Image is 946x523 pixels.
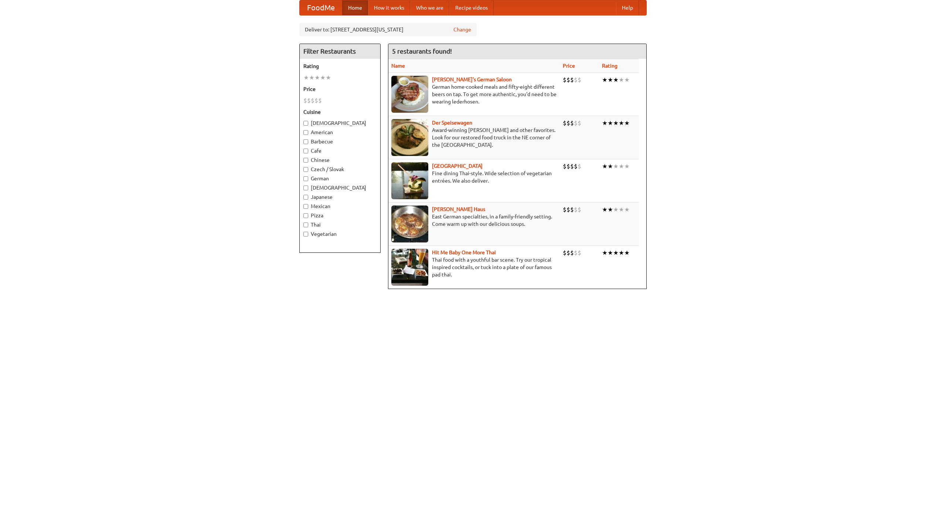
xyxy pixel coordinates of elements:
li: $ [570,76,574,84]
li: $ [563,119,566,127]
li: ★ [624,76,630,84]
input: Czech / Slovak [303,167,308,172]
input: [DEMOGRAPHIC_DATA] [303,121,308,126]
li: $ [563,249,566,257]
p: Thai food with a youthful bar scene. Try our tropical inspired cocktails, or tuck into a plate of... [391,256,557,278]
a: Der Speisewagen [432,120,472,126]
a: Help [616,0,639,15]
label: [DEMOGRAPHIC_DATA] [303,119,377,127]
li: $ [574,249,578,257]
li: ★ [320,74,326,82]
li: ★ [624,249,630,257]
p: German home-cooked meals and fifty-eight different beers on tap. To get more authentic, you'd nee... [391,83,557,105]
li: $ [578,249,581,257]
label: German [303,175,377,182]
li: ★ [619,162,624,170]
li: ★ [314,74,320,82]
li: ★ [624,206,630,214]
li: $ [578,206,581,214]
li: $ [566,119,570,127]
label: Barbecue [303,138,377,145]
a: Rating [602,63,617,69]
input: Mexican [303,204,308,209]
li: ★ [619,119,624,127]
li: $ [570,206,574,214]
input: German [303,176,308,181]
a: Name [391,63,405,69]
input: Vegetarian [303,232,308,237]
li: $ [566,206,570,214]
li: $ [574,76,578,84]
img: esthers.jpg [391,76,428,113]
label: Mexican [303,203,377,210]
b: Hit Me Baby One More Thai [432,249,496,255]
li: ★ [613,119,619,127]
label: Chinese [303,156,377,164]
a: Change [453,26,471,33]
li: ★ [602,249,608,257]
li: $ [574,119,578,127]
li: $ [566,249,570,257]
img: satay.jpg [391,162,428,199]
a: [GEOGRAPHIC_DATA] [432,163,483,169]
p: Award-winning [PERSON_NAME] and other favorites. Look for our restored food truck in the NE corne... [391,126,557,149]
li: $ [566,162,570,170]
li: $ [570,162,574,170]
li: $ [570,249,574,257]
input: [DEMOGRAPHIC_DATA] [303,186,308,190]
a: Home [342,0,368,15]
a: How it works [368,0,410,15]
input: Chinese [303,158,308,163]
li: $ [574,162,578,170]
li: ★ [602,206,608,214]
li: $ [307,96,311,105]
li: $ [563,162,566,170]
label: Thai [303,221,377,228]
li: ★ [608,119,613,127]
img: kohlhaus.jpg [391,206,428,242]
a: [PERSON_NAME]'s German Saloon [432,77,512,82]
ng-pluralize: 5 restaurants found! [392,48,452,55]
li: ★ [326,74,331,82]
label: Pizza [303,212,377,219]
a: Recipe videos [449,0,494,15]
li: ★ [619,206,624,214]
li: ★ [608,249,613,257]
li: ★ [602,119,608,127]
label: [DEMOGRAPHIC_DATA] [303,184,377,191]
li: $ [570,119,574,127]
li: ★ [613,162,619,170]
li: $ [303,96,307,105]
input: American [303,130,308,135]
input: Pizza [303,213,308,218]
li: ★ [619,76,624,84]
b: [PERSON_NAME] Haus [432,206,485,212]
li: $ [311,96,314,105]
li: ★ [613,249,619,257]
div: Deliver to: [STREET_ADDRESS][US_STATE] [299,23,477,36]
li: $ [566,76,570,84]
li: ★ [602,76,608,84]
input: Japanese [303,195,308,200]
li: ★ [303,74,309,82]
li: ★ [613,76,619,84]
li: ★ [608,206,613,214]
li: $ [314,96,318,105]
li: ★ [624,119,630,127]
label: Vegetarian [303,230,377,238]
img: speisewagen.jpg [391,119,428,156]
label: Cafe [303,147,377,154]
p: East German specialties, in a family-friendly setting. Come warm up with our delicious soups. [391,213,557,228]
h5: Price [303,85,377,93]
li: ★ [624,162,630,170]
label: Japanese [303,193,377,201]
li: $ [578,162,581,170]
a: Who we are [410,0,449,15]
p: Fine dining Thai-style. Wide selection of vegetarian entrées. We also deliver. [391,170,557,184]
img: babythai.jpg [391,249,428,286]
li: ★ [309,74,314,82]
label: American [303,129,377,136]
